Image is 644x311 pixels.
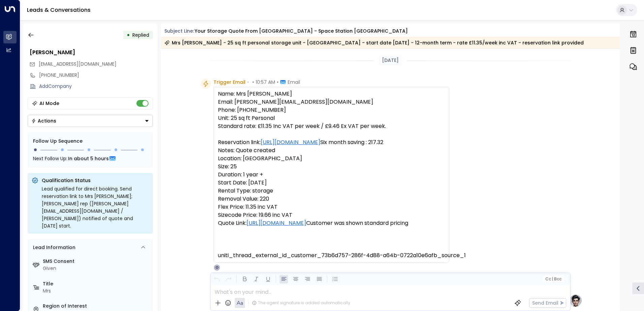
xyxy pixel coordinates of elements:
div: AI Mode [39,100,59,107]
div: The agent signature is added automatically [252,300,350,306]
button: Undo [213,275,221,283]
span: nicolamoxon@hotmail.co.uk [39,61,117,68]
div: Lead qualified for direct booking. Send reservation link to Mrs [PERSON_NAME]; [PERSON_NAME] rep ... [42,185,149,230]
span: 10:57 AM [256,79,275,85]
button: Redo [224,275,233,283]
div: [DATE] [379,56,401,65]
div: O [214,264,220,271]
a: Leads & Conversations [27,6,91,14]
span: Replied [132,32,149,38]
div: [PERSON_NAME] [30,48,153,57]
div: Given [43,265,150,272]
div: Follow Up Sequence [33,138,148,145]
a: [URL][DOMAIN_NAME] [247,219,306,227]
div: Actions [31,118,56,124]
div: Button group with a nested menu [28,115,153,127]
span: Trigger Email [214,79,246,85]
span: In about 5 hours [68,155,109,162]
span: • [252,79,254,85]
div: • [127,29,130,41]
span: Subject Line: [164,28,194,34]
span: Cc Bcc [545,277,561,281]
div: Mrs [PERSON_NAME] - 25 sq ft personal storage unit - [GEOGRAPHIC_DATA] - start date [DATE] - 12-m... [164,39,584,46]
div: Mrs [43,287,150,295]
button: Cc|Bcc [542,276,564,282]
div: Your storage quote from [GEOGRAPHIC_DATA] - Space Station [GEOGRAPHIC_DATA] [195,28,408,35]
div: Next Follow Up: [33,155,148,162]
label: SMS Consent [43,258,150,265]
img: profile-logo.png [569,294,582,307]
label: Title [43,280,150,287]
a: [URL][DOMAIN_NAME] [261,138,320,146]
div: AddCompany [39,83,153,90]
span: • [247,79,249,85]
span: | [552,277,553,281]
div: Lead Information [31,244,75,251]
button: Actions [28,115,153,127]
span: [EMAIL_ADDRESS][DOMAIN_NAME] [39,61,117,67]
span: • [277,79,279,85]
span: Email [288,79,300,85]
div: [PHONE_NUMBER] [39,72,153,79]
p: Qualification Status [42,177,149,184]
pre: Name: Mrs [PERSON_NAME] Email: [PERSON_NAME][EMAIL_ADDRESS][DOMAIN_NAME] Phone: [PHONE_NUMBER] Un... [218,90,445,260]
label: Region of Interest [43,303,150,310]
